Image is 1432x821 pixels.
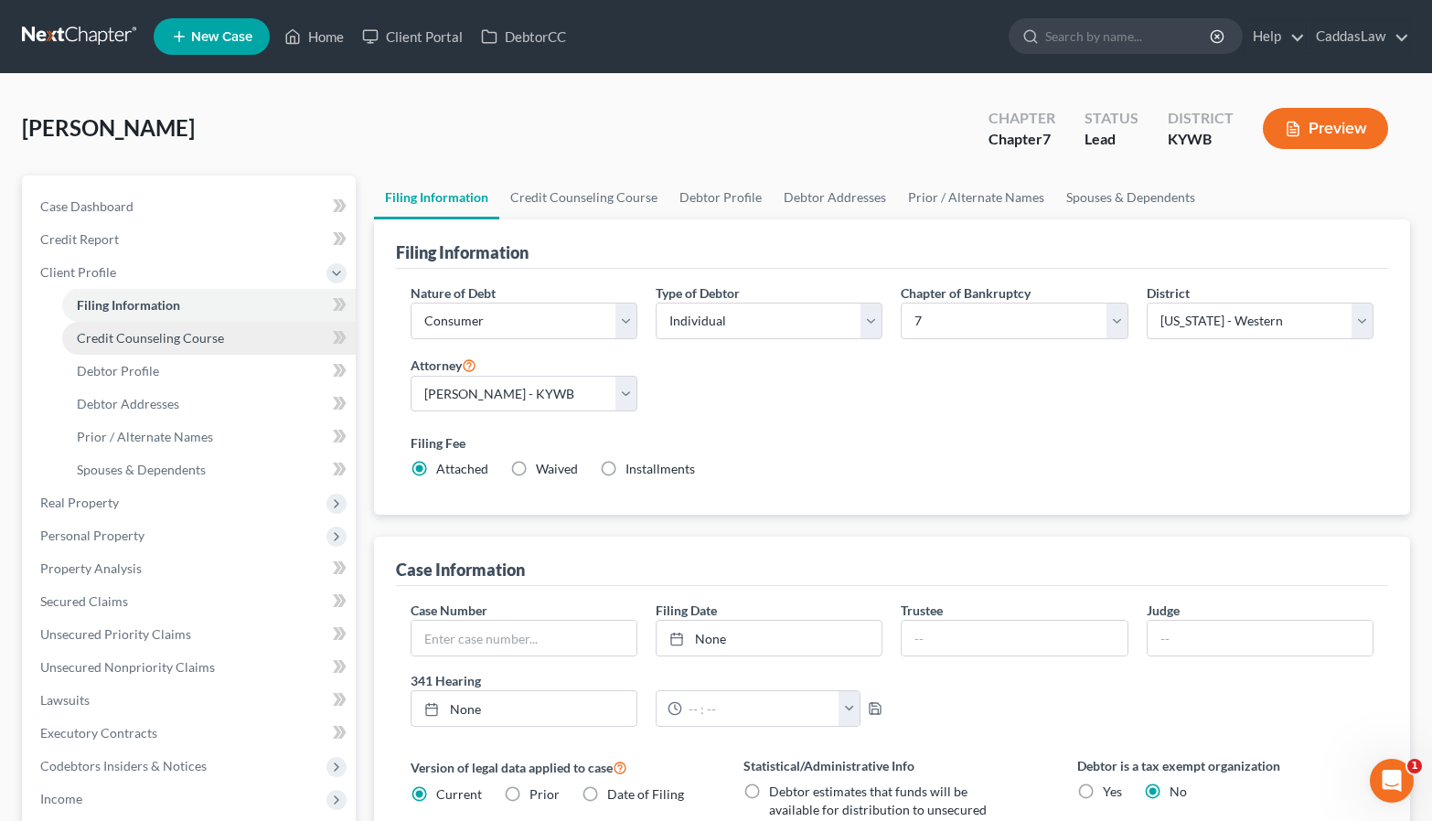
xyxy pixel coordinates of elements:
input: Enter case number... [411,621,636,656]
a: None [657,621,882,656]
div: KYWB [1168,129,1234,150]
span: Debtor Addresses [77,396,179,411]
a: Debtor Profile [668,176,773,219]
a: Debtor Addresses [62,388,356,421]
a: DebtorCC [472,20,575,53]
span: Waived [536,461,578,476]
input: -- [902,621,1127,656]
span: 1 [1407,759,1422,773]
a: Unsecured Nonpriority Claims [26,651,356,684]
span: Prior / Alternate Names [77,429,213,444]
span: Executory Contracts [40,725,157,741]
a: Credit Counseling Course [499,176,668,219]
input: -- : -- [682,691,839,726]
span: [PERSON_NAME] [22,114,195,141]
label: Attorney [411,354,476,376]
span: Spouses & Dependents [77,462,206,477]
span: New Case [191,30,252,44]
a: Spouses & Dependents [62,453,356,486]
div: Case Information [396,559,525,581]
label: 341 Hearing [401,671,892,690]
a: Credit Counseling Course [62,322,356,355]
input: -- [1148,621,1373,656]
div: District [1168,108,1234,129]
a: Debtor Profile [62,355,356,388]
span: Lawsuits [40,692,90,708]
span: Installments [625,461,695,476]
a: CaddasLaw [1307,20,1409,53]
span: Secured Claims [40,593,128,609]
label: Judge [1147,601,1180,620]
label: Chapter of Bankruptcy [901,283,1031,303]
span: Date of Filing [607,786,684,802]
a: Prior / Alternate Names [62,421,356,453]
span: Personal Property [40,528,144,543]
span: Prior [529,786,560,802]
span: Unsecured Priority Claims [40,626,191,642]
span: Debtor Profile [77,363,159,379]
div: Chapter [989,129,1055,150]
span: No [1170,784,1187,799]
span: Client Profile [40,264,116,280]
label: Type of Debtor [656,283,740,303]
a: Prior / Alternate Names [897,176,1055,219]
label: District [1147,283,1190,303]
span: Codebtors Insiders & Notices [40,758,207,773]
label: Nature of Debt [411,283,496,303]
input: Search by name... [1045,19,1213,53]
span: Filing Information [77,297,180,313]
span: Credit Report [40,231,119,247]
span: Credit Counseling Course [77,330,224,346]
div: Status [1085,108,1138,129]
label: Debtor is a tax exempt organization [1077,756,1374,775]
label: Version of legal data applied to case [411,756,708,778]
span: Case Dashboard [40,198,134,214]
a: Debtor Addresses [773,176,897,219]
a: Filing Information [62,289,356,322]
label: Trustee [901,601,943,620]
a: Help [1244,20,1305,53]
button: Preview [1263,108,1388,149]
a: Executory Contracts [26,717,356,750]
span: Yes [1103,784,1122,799]
span: Current [436,786,482,802]
a: Client Portal [353,20,472,53]
a: Filing Information [374,176,499,219]
label: Filing Fee [411,433,1374,453]
a: Case Dashboard [26,190,356,223]
a: Home [275,20,353,53]
span: Income [40,791,82,806]
span: 7 [1042,130,1051,147]
label: Case Number [411,601,487,620]
a: Credit Report [26,223,356,256]
span: Property Analysis [40,560,142,576]
div: Lead [1085,129,1138,150]
div: Chapter [989,108,1055,129]
a: Property Analysis [26,552,356,585]
span: Attached [436,461,488,476]
a: Unsecured Priority Claims [26,618,356,651]
a: Spouses & Dependents [1055,176,1206,219]
label: Statistical/Administrative Info [743,756,1041,775]
iframe: Intercom live chat [1370,759,1414,803]
div: Filing Information [396,241,529,263]
a: Secured Claims [26,585,356,618]
span: Unsecured Nonpriority Claims [40,659,215,675]
a: Lawsuits [26,684,356,717]
a: None [411,691,636,726]
span: Real Property [40,495,119,510]
label: Filing Date [656,601,717,620]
